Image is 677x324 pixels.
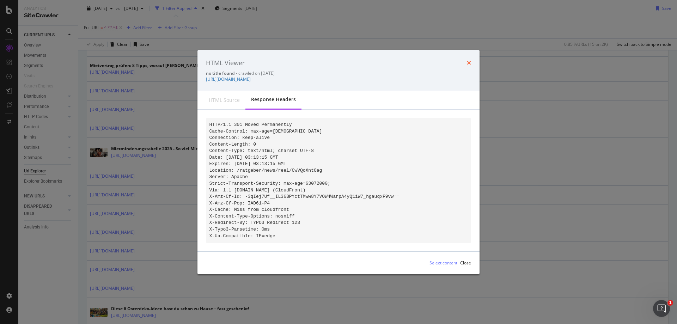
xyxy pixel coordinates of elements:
[467,58,471,67] div: times
[653,300,670,317] iframe: Intercom live chat
[460,260,471,266] div: Close
[460,257,471,269] button: Close
[206,70,471,76] div: - crawled on [DATE]
[209,122,399,239] code: HTTP/1.1 301 Moved Permanently Cache-Control: max-age=[DEMOGRAPHIC_DATA] Connection: keep-alive C...
[667,300,673,306] span: 1
[197,50,480,274] div: modal
[206,70,235,76] strong: no title found
[206,76,251,82] a: [URL][DOMAIN_NAME]
[424,257,457,269] button: Select content
[206,58,245,67] div: HTML Viewer
[209,97,240,104] div: HTML source
[429,260,457,266] div: Select content
[251,96,296,103] div: Response Headers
